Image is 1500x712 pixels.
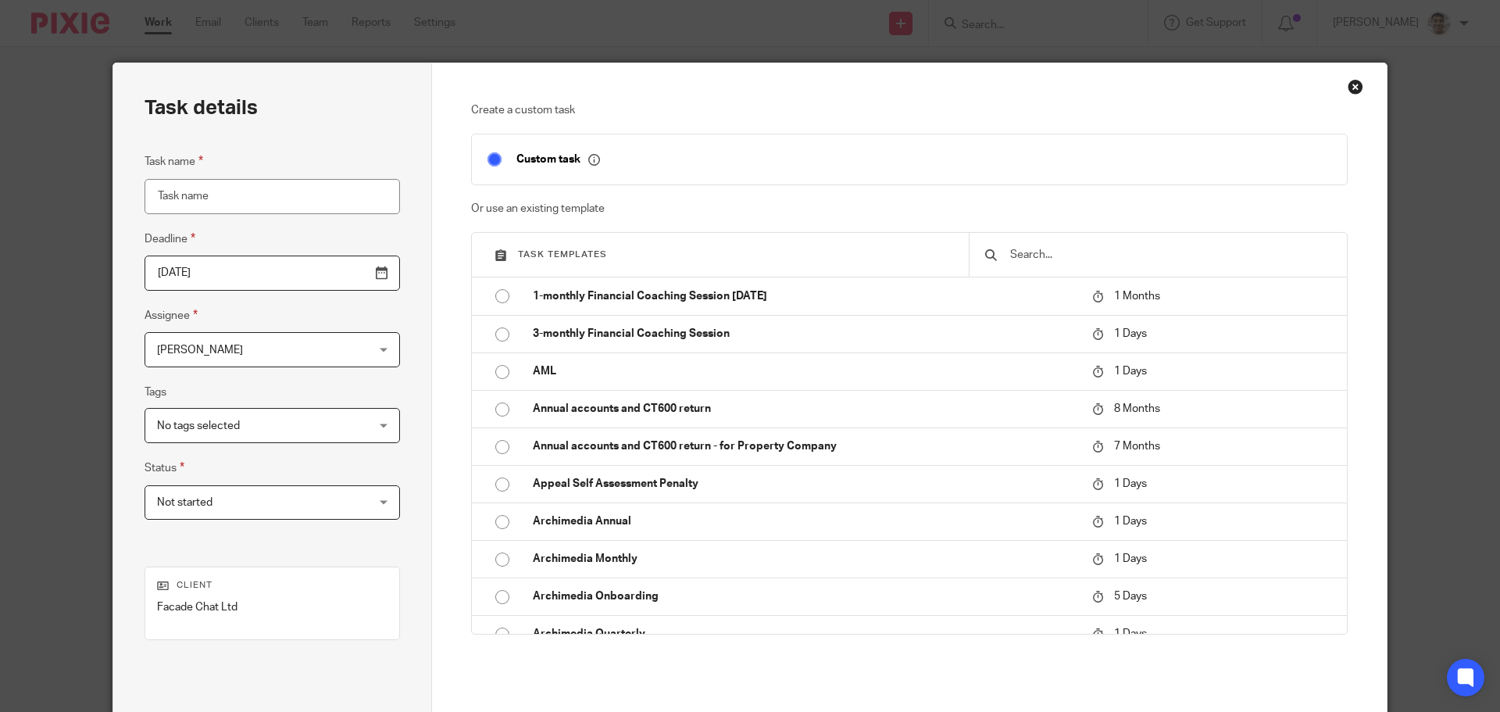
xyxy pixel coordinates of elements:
[533,626,1077,642] p: Archimedia Quarterly
[1114,366,1147,377] span: 1 Days
[1114,516,1147,527] span: 1 Days
[157,345,243,356] span: [PERSON_NAME]
[1114,441,1160,452] span: 7 Months
[157,420,240,431] span: No tags selected
[157,579,387,592] p: Client
[533,513,1077,529] p: Archimedia Annual
[145,256,400,291] input: Pick a date
[1114,591,1147,602] span: 5 Days
[1114,553,1147,564] span: 1 Days
[1114,403,1160,414] span: 8 Months
[533,551,1077,567] p: Archimedia Monthly
[533,401,1077,417] p: Annual accounts and CT600 return
[533,438,1077,454] p: Annual accounts and CT600 return - for Property Company
[471,102,1348,118] p: Create a custom task
[145,306,198,324] label: Assignee
[516,152,600,166] p: Custom task
[145,230,195,248] label: Deadline
[1114,328,1147,339] span: 1 Days
[518,250,607,259] span: Task templates
[533,326,1077,342] p: 3-monthly Financial Coaching Session
[145,385,166,400] label: Tags
[1114,291,1160,302] span: 1 Months
[471,201,1348,216] p: Or use an existing template
[145,95,258,121] h2: Task details
[157,599,387,615] p: Facade Chat Ltd
[1009,246,1331,263] input: Search...
[157,497,212,508] span: Not started
[533,476,1077,492] p: Appeal Self Assessment Penalty
[533,288,1077,304] p: 1-monthly Financial Coaching Session [DATE]
[533,589,1077,604] p: Archimedia Onboarding
[145,152,203,170] label: Task name
[1114,478,1147,489] span: 1 Days
[145,179,400,214] input: Task name
[533,363,1077,379] p: AML
[145,459,184,477] label: Status
[1348,79,1363,95] div: Close this dialog window
[1114,628,1147,639] span: 1 Days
